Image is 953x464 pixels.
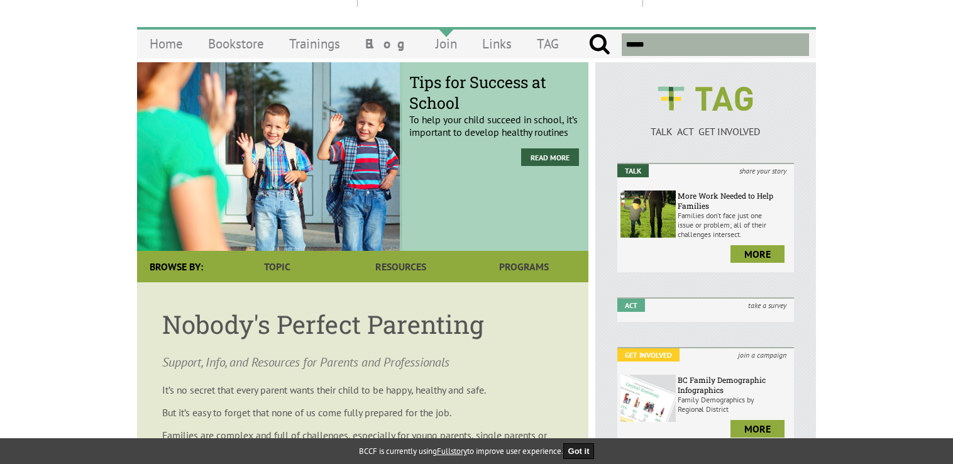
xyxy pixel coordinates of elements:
a: Home [137,29,196,58]
a: Bookstore [196,29,277,58]
a: Programs [463,251,586,282]
a: TAG [524,29,571,58]
div: Browse By: [137,251,216,282]
a: more [730,245,785,263]
button: Got it [563,443,595,459]
h6: More Work Needed to Help Families [678,191,791,211]
a: Blog [353,29,423,58]
p: Family Demographics by Regional District [678,395,791,414]
p: Families are complex and full of challenges, especially for young parents, single parents or pare... [162,429,563,454]
a: Links [470,29,524,58]
a: Trainings [277,29,353,58]
a: more [730,420,785,438]
h1: Nobody's Perfect Parenting [162,307,563,341]
i: join a campaign [730,348,794,362]
a: Read more [521,148,579,166]
i: share your story [732,164,794,177]
p: Support, Info, and Resources for Parents and Professionals [162,353,563,371]
em: Get Involved [617,348,680,362]
a: Join [423,29,470,58]
em: Act [617,299,645,312]
a: Fullstory [437,446,467,456]
h6: BC Family Demographic Infographics [678,375,791,395]
p: It’s no secret that every parent wants their child to be happy, healthy and safe. [162,384,563,396]
p: TALK ACT GET INVOLVED [617,125,794,138]
p: But it’s easy to forget that none of us come fully prepared for the job. [162,406,563,419]
p: Families don’t face just one issue or problem; all of their challenges intersect. [678,211,791,239]
span: Tips for Success at School [409,72,579,113]
a: Topic [216,251,339,282]
a: TALK ACT GET INVOLVED [617,113,794,138]
img: BCCF's TAG Logo [649,75,762,123]
i: take a survey [741,299,794,312]
em: Talk [617,164,649,177]
input: Submit [588,33,610,56]
a: Resources [339,251,462,282]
